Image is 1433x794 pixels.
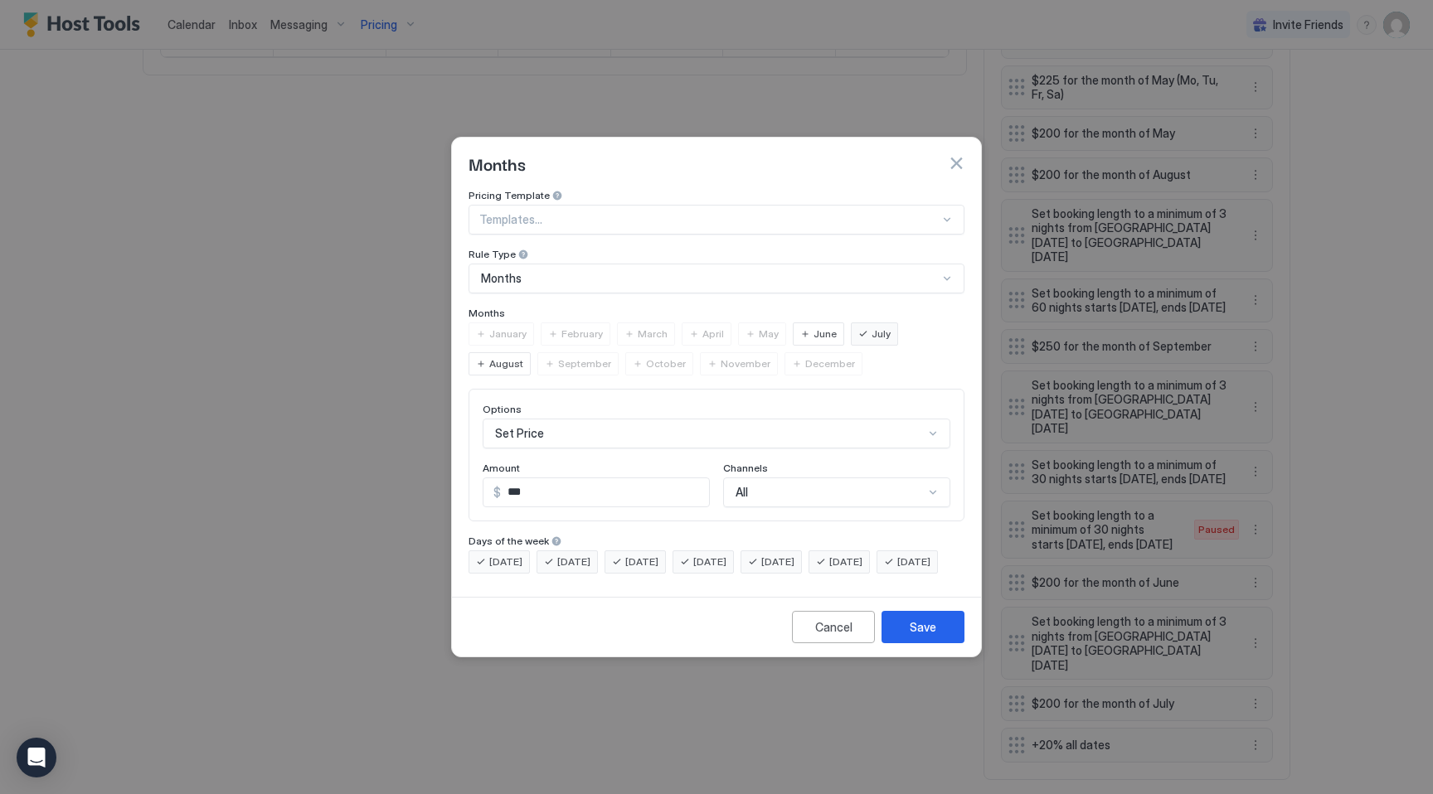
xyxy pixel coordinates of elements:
[805,356,855,371] span: December
[469,535,549,547] span: Days of the week
[489,356,523,371] span: August
[469,151,526,176] span: Months
[561,327,603,341] span: February
[558,356,611,371] span: September
[761,554,794,569] span: [DATE]
[493,485,501,500] span: $
[483,462,520,474] span: Amount
[17,738,56,777] div: Open Intercom Messenger
[829,554,862,569] span: [DATE]
[702,327,724,341] span: April
[872,327,891,341] span: July
[792,611,875,643] button: Cancel
[815,618,853,636] div: Cancel
[481,271,522,286] span: Months
[882,611,964,643] button: Save
[814,327,837,341] span: June
[489,327,527,341] span: January
[495,426,544,441] span: Set Price
[910,618,936,636] div: Save
[469,189,550,201] span: Pricing Template
[469,248,516,260] span: Rule Type
[723,462,768,474] span: Channels
[759,327,779,341] span: May
[501,478,709,506] input: Input Field
[693,554,726,569] span: [DATE]
[469,307,505,319] span: Months
[897,554,930,569] span: [DATE]
[625,554,658,569] span: [DATE]
[483,403,522,415] span: Options
[557,554,590,569] span: [DATE]
[736,485,748,500] span: All
[638,327,668,341] span: March
[489,554,522,569] span: [DATE]
[646,356,686,371] span: October
[721,356,770,371] span: November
